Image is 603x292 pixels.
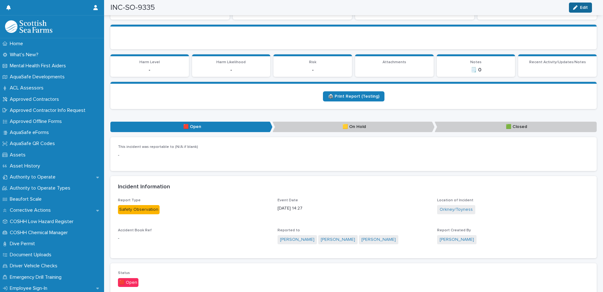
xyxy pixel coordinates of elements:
[139,60,160,64] span: Harm Level
[118,152,270,159] p: -
[569,3,592,13] button: Edit
[118,205,160,214] div: Safety Observation
[7,185,75,191] p: Authority to Operate Types
[7,274,67,280] p: Emergency Drill Training
[118,228,152,232] span: Accident Book Ref
[118,278,138,287] div: 🟥 Open
[437,198,473,202] span: Location of Incident
[7,119,67,125] p: Approved Offline Forms
[7,219,79,225] p: COSHH Low Hazard Register
[7,252,56,258] p: Document Uploads
[7,174,61,180] p: Authority to Operate
[118,198,141,202] span: Report Type
[118,235,270,242] p: -
[7,52,44,58] p: What's New?
[7,241,40,247] p: Dive Permit
[440,236,474,243] a: [PERSON_NAME]
[7,130,54,136] p: AquaSafe eForms
[7,207,56,213] p: Corrective Actions
[435,122,597,132] p: 🟩 Closed
[118,184,170,191] h2: Incident Information
[328,94,379,99] span: 🖨️ Print Report (Testing)
[361,236,396,243] a: [PERSON_NAME]
[278,205,430,212] p: [DATE] 14:27
[272,122,435,132] p: 🟨 On Hold
[321,236,355,243] a: [PERSON_NAME]
[441,67,512,73] p: 🗒️ 0
[7,63,71,69] p: Mental Health First Aiders
[323,91,384,101] a: 🖨️ Print Report (Testing)
[5,20,52,33] img: bPIBxiqnSb2ggTQWdOVV
[7,196,47,202] p: Beaufort Scale
[278,228,300,232] span: Reported to
[470,60,482,64] span: Notes
[437,228,471,232] span: Report Created By
[110,122,272,132] p: 🟥 Open
[580,5,588,10] span: Edit
[7,152,31,158] p: Assets
[529,60,586,64] span: Recent Activity/Updates/Notes
[7,163,45,169] p: Asset History
[278,198,298,202] span: Event Date
[277,67,348,73] p: -
[7,85,49,91] p: ACL Assessors
[7,107,91,113] p: Approved Contractor Info Request
[114,67,185,73] p: -
[280,236,314,243] a: [PERSON_NAME]
[383,60,406,64] span: Attachments
[309,60,316,64] span: Risk
[118,271,130,275] span: Status
[110,3,155,12] h2: INC-SO-9335
[440,206,473,213] a: Orkney/Toyness
[7,41,28,47] p: Home
[7,263,62,269] p: Driver Vehicle Checks
[7,74,70,80] p: AquaSafe Developments
[196,67,267,73] p: -
[7,141,60,147] p: AquaSafe QR Codes
[7,285,52,291] p: Employee Sign-In
[7,96,64,102] p: Approved Contractors
[118,145,198,149] span: This incident was reportable to (N/A if blank)
[216,60,246,64] span: Harm Likelihood
[7,230,73,236] p: COSHH Chemical Manager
